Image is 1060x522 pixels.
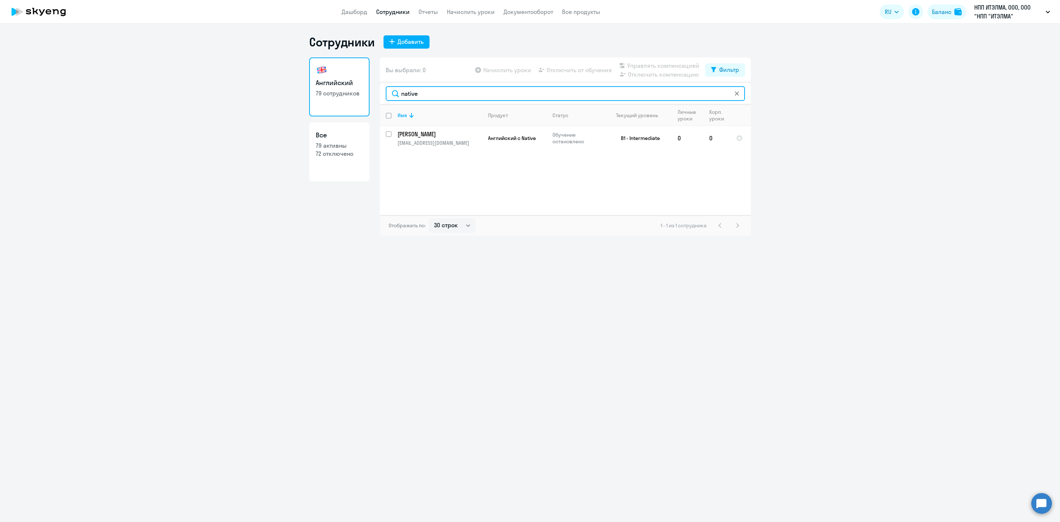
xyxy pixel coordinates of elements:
[719,65,739,74] div: Фильтр
[316,130,363,140] h3: Все
[397,140,482,146] p: [EMAIL_ADDRESS][DOMAIN_NAME]
[932,7,951,16] div: Баланс
[309,35,375,49] h1: Сотрудники
[709,109,725,122] div: Корп. уроки
[552,112,568,119] div: Статус
[389,222,426,229] span: Отображать по:
[316,89,363,97] p: 79 сотрудников
[885,7,891,16] span: RU
[709,109,730,122] div: Корп. уроки
[488,112,546,119] div: Продукт
[552,112,603,119] div: Статус
[386,66,426,74] span: Вы выбрали: 0
[928,4,966,19] button: Балансbalance
[880,4,904,19] button: RU
[661,222,707,229] span: 1 - 1 из 1 сотрудника
[954,8,962,15] img: balance
[376,8,410,15] a: Сотрудники
[316,64,328,76] img: english
[562,8,600,15] a: Все продукты
[678,109,703,122] div: Личные уроки
[974,3,1043,21] p: НПП ИТЭЛМА, ООО, ООО "НПП "ИТЭЛМА"
[384,35,430,49] button: Добавить
[447,8,495,15] a: Начислить уроки
[616,112,658,119] div: Текущий уровень
[703,126,730,150] td: 0
[971,3,1054,21] button: НПП ИТЭЛМА, ООО, ООО "НПП "ИТЭЛМА"
[342,8,367,15] a: Дашборд
[397,130,481,138] p: [PERSON_NAME]
[397,130,482,138] a: [PERSON_NAME]
[488,135,536,141] span: Английский с Native
[678,109,698,122] div: Личные уроки
[672,126,703,150] td: 0
[552,132,603,145] p: Обучение остановлено
[488,112,508,119] div: Продукт
[316,78,363,88] h3: Английский
[309,57,370,116] a: Английский79 сотрудников
[397,37,424,46] div: Добавить
[705,63,745,77] button: Фильтр
[418,8,438,15] a: Отчеты
[316,150,363,158] p: 72 отключено
[397,112,482,119] div: Имя
[309,122,370,181] a: Все79 активны72 отключено
[603,126,672,150] td: B1 - Intermediate
[397,112,407,119] div: Имя
[504,8,553,15] a: Документооборот
[316,141,363,150] p: 79 активны
[386,86,745,101] input: Поиск по имени, email, продукту или статусу
[609,112,671,119] div: Текущий уровень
